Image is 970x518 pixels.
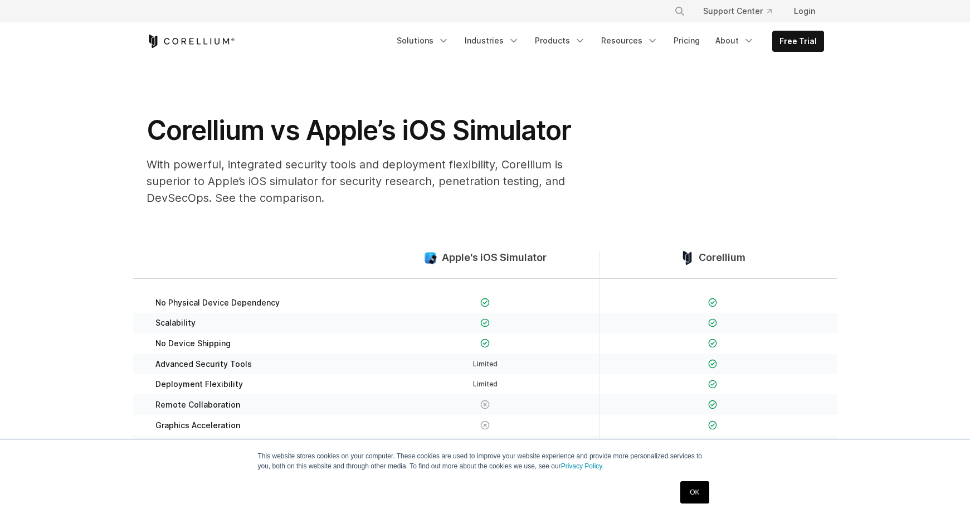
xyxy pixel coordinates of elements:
button: Search [670,1,690,21]
img: Checkmark [708,400,718,409]
a: Industries [458,31,526,51]
div: Navigation Menu [390,31,824,52]
span: Deployment Flexibility [155,379,243,389]
span: Remote Collaboration [155,400,240,410]
p: This website stores cookies on your computer. These cookies are used to improve your website expe... [258,451,713,471]
span: Graphics Acceleration [155,420,240,430]
a: Corellium Home [147,35,235,48]
span: No Physical Device Dependency [155,298,280,308]
span: Limited [473,380,498,388]
a: Products [528,31,592,51]
a: Privacy Policy. [561,462,604,470]
span: Limited [473,360,498,368]
span: Apple's iOS Simulator [442,251,547,264]
img: Checkmark [708,359,718,369]
a: About [709,31,761,51]
a: OK [680,481,709,504]
div: Navigation Menu [661,1,824,21]
h1: Corellium vs Apple’s iOS Simulator [147,114,592,147]
a: Free Trial [773,31,823,51]
a: Support Center [694,1,781,21]
img: Checkmark [480,318,490,328]
img: X [480,400,490,409]
span: No Device Shipping [155,338,231,348]
a: Login [785,1,824,21]
a: Resources [594,31,665,51]
span: Advanced Security Tools [155,359,252,369]
img: compare_ios-simulator--large [423,251,437,265]
img: Checkmark [480,338,490,348]
img: Checkmark [708,318,718,328]
img: Checkmark [708,338,718,348]
img: Checkmark [708,420,718,430]
a: Solutions [390,31,456,51]
img: Checkmark [480,298,490,307]
img: Checkmark [708,298,718,307]
p: With powerful, integrated security tools and deployment flexibility, Corellium is superior to App... [147,156,592,206]
span: Corellium [699,251,745,264]
span: Scalability [155,318,196,328]
img: Checkmark [708,380,718,389]
a: Pricing [667,31,706,51]
img: X [480,420,490,430]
